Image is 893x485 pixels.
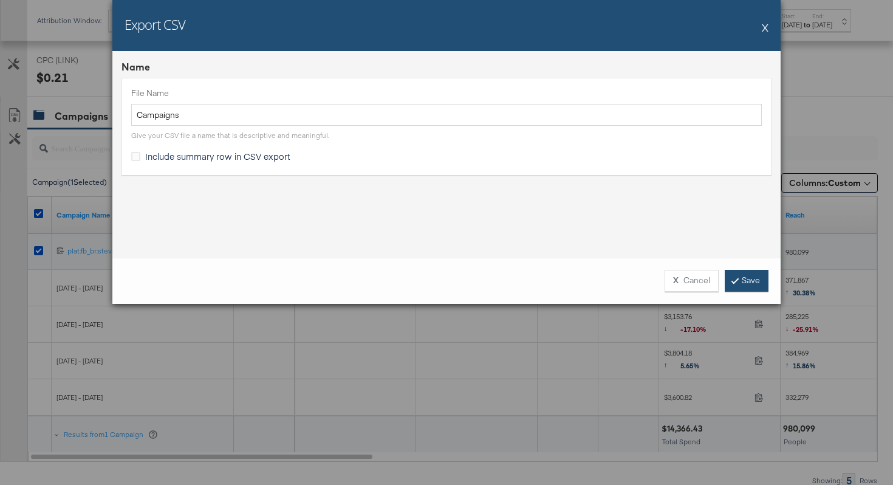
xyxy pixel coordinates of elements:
[121,60,772,74] div: Name
[125,15,185,33] h2: Export CSV
[131,88,762,99] label: File Name
[145,150,290,162] span: Include summary row in CSV export
[131,131,329,140] div: Give your CSV file a name that is descriptive and meaningful.
[762,15,768,40] button: X
[665,270,719,292] button: XCancel
[673,275,679,286] strong: X
[725,270,768,292] a: Save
